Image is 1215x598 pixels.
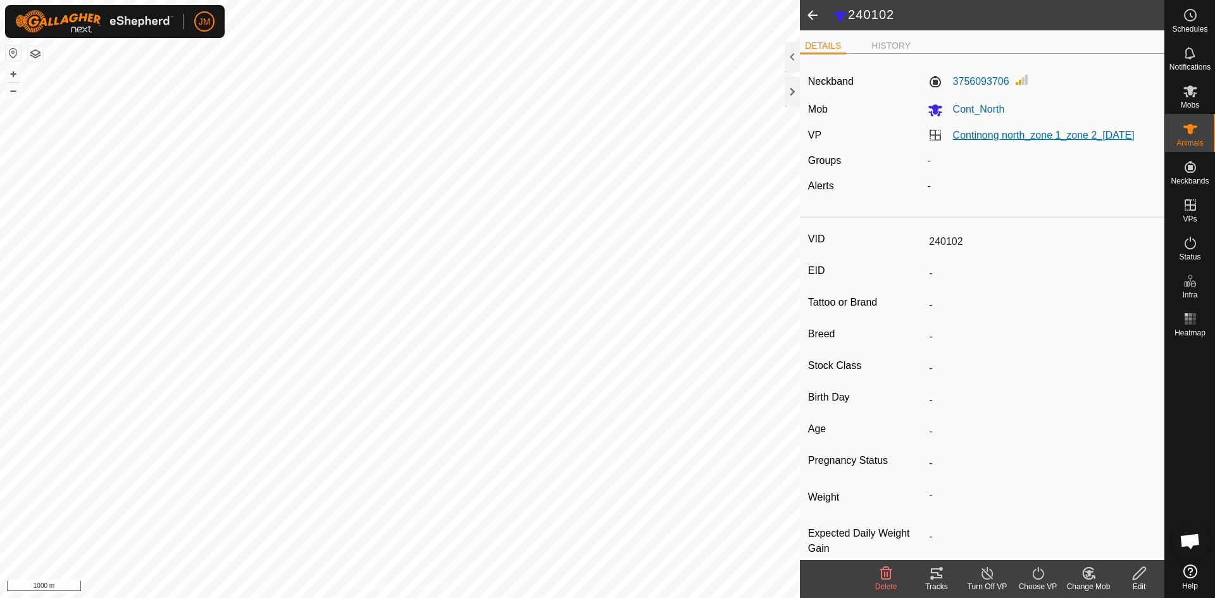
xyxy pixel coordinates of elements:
a: Help [1165,559,1215,595]
span: JM [199,15,211,28]
label: VP [808,130,821,140]
div: Tracks [911,581,962,592]
img: Gallagher Logo [15,10,173,33]
div: - [923,153,1162,168]
li: DETAILS [800,39,846,54]
div: Turn Off VP [962,581,1012,592]
img: Signal strength [1014,72,1030,87]
span: Animals [1176,139,1204,147]
label: Groups [808,155,841,166]
label: Mob [808,104,828,115]
div: - [923,178,1162,194]
div: Edit [1114,581,1164,592]
label: Breed [808,326,924,342]
label: Pregnancy Status [808,452,924,469]
label: Expected Daily Weight Gain [808,526,924,556]
span: Mobs [1181,101,1199,109]
div: Change Mob [1063,581,1114,592]
div: Open chat [1171,522,1209,560]
span: Infra [1182,291,1197,299]
span: Status [1179,253,1200,261]
label: Tattoo or Brand [808,294,924,311]
span: VPs [1183,215,1197,223]
div: Choose VP [1012,581,1063,592]
span: Delete [875,582,897,591]
li: HISTORY [866,39,916,53]
span: Cont_North [943,104,1005,115]
a: Privacy Policy [350,582,397,593]
a: Continong north_zone 1_zone 2_[DATE] [953,130,1135,140]
label: Age [808,421,924,437]
label: Weight [808,484,924,511]
label: Alerts [808,180,834,191]
label: Stock Class [808,358,924,374]
span: Notifications [1169,63,1211,71]
label: EID [808,263,924,279]
button: – [6,83,21,98]
label: Birth Day [808,389,924,406]
label: VID [808,231,924,247]
span: Neckbands [1171,177,1209,185]
button: + [6,66,21,82]
label: Neckband [808,74,854,89]
span: Schedules [1172,25,1207,33]
button: Map Layers [28,46,43,61]
a: Contact Us [413,582,450,593]
label: 3756093706 [928,74,1009,89]
h2: 240102 [833,7,1164,23]
span: Heatmap [1174,329,1206,337]
button: Reset Map [6,46,21,61]
span: Help [1182,582,1198,590]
